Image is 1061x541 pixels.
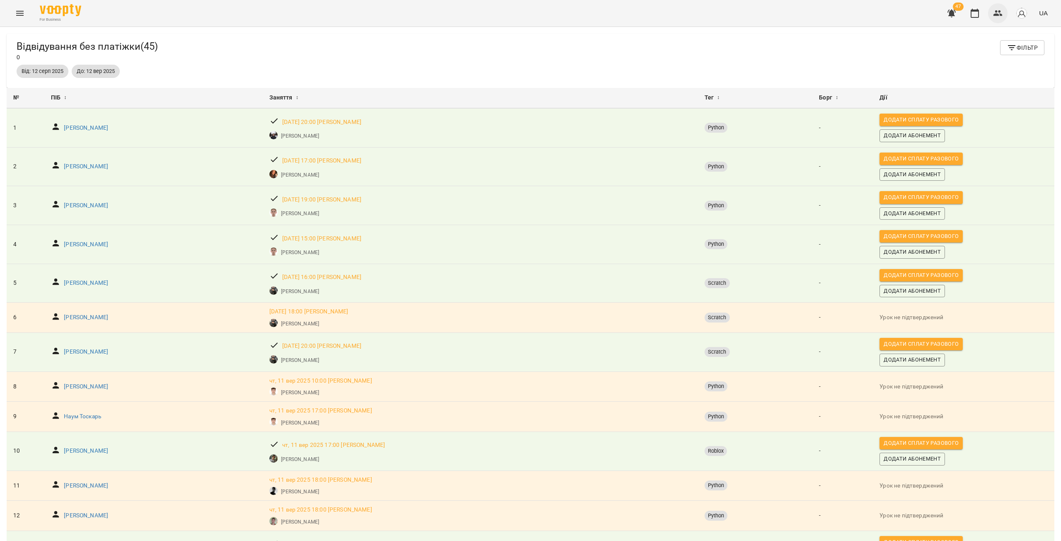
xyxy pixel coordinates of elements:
[281,210,319,217] a: [PERSON_NAME]
[705,93,714,103] span: Тег
[819,163,866,171] p: -
[64,93,66,103] span: ↕
[17,68,68,75] span: Від: 12 серп 2025
[269,209,278,217] img: Цомпель Олександр Ігорович
[17,40,158,61] div: 0
[1039,9,1048,17] span: UA
[705,124,728,131] span: Python
[64,240,108,249] a: [PERSON_NAME]
[879,383,1048,391] p: Урок не підтверджений
[953,2,964,11] span: 47
[884,193,959,202] span: Додати сплату разового
[269,247,278,256] img: Цомпель Олександр Ігорович
[819,279,866,287] p: -
[705,314,730,321] span: Scratch
[40,17,81,22] span: For Business
[819,240,866,249] p: -
[705,202,728,209] span: Python
[282,441,385,449] a: чт, 11 вер 2025 17:00 [PERSON_NAME]
[705,383,728,390] span: Python
[7,371,44,402] td: 8
[884,209,941,218] span: Додати Абонемент
[281,132,319,140] a: [PERSON_NAME]
[705,279,730,287] span: Scratch
[281,488,319,495] p: [PERSON_NAME]
[64,412,101,421] a: Наум Тоскарь
[879,354,945,366] button: Додати Абонемент
[884,355,941,364] span: Додати Абонемент
[269,308,349,316] a: [DATE] 18:00 [PERSON_NAME]
[879,338,963,350] button: Додати сплату разового
[281,249,319,256] a: [PERSON_NAME]
[64,279,108,287] a: [PERSON_NAME]
[884,286,941,296] span: Додати Абонемент
[879,153,963,165] button: Додати сплату разового
[281,171,319,179] p: [PERSON_NAME]
[64,163,108,171] p: [PERSON_NAME]
[1016,7,1027,19] img: avatar_s.png
[282,235,361,243] p: [DATE] 15:00 [PERSON_NAME]
[282,118,361,126] a: [DATE] 20:00 [PERSON_NAME]
[7,471,44,501] td: 11
[281,389,319,396] a: [PERSON_NAME]
[282,342,361,350] a: [DATE] 20:00 [PERSON_NAME]
[64,383,108,391] p: [PERSON_NAME]
[7,225,44,264] td: 4
[7,432,44,471] td: 10
[281,288,319,295] a: [PERSON_NAME]
[879,114,963,126] button: Додати сплату разового
[64,447,108,455] p: [PERSON_NAME]
[705,163,728,170] span: Python
[281,320,319,328] p: [PERSON_NAME]
[884,439,959,448] span: Додати сплату разового
[884,454,941,463] span: Додати Абонемент
[281,456,319,463] p: [PERSON_NAME]
[879,207,945,220] button: Додати Абонемент
[64,512,108,520] a: [PERSON_NAME]
[879,168,945,181] button: Додати Абонемент
[64,482,108,490] p: [PERSON_NAME]
[884,271,959,280] span: Додати сплату разового
[879,191,963,204] button: Додати сплату разового
[269,487,278,495] img: Шатило Артем Сергійович
[819,201,866,210] p: -
[1007,43,1038,53] span: Фільтр
[296,93,298,103] span: ↕
[819,348,866,356] p: -
[884,115,959,124] span: Додати сплату разового
[281,419,319,427] a: [PERSON_NAME]
[269,355,278,364] img: Стаховська Анастасія Русланівна
[281,518,319,526] a: [PERSON_NAME]
[282,196,361,204] a: [DATE] 19:00 [PERSON_NAME]
[269,286,278,295] img: Стаховська Анастасія Русланівна
[879,129,945,142] button: Додати Абонемент
[17,40,158,53] h5: Відвідування без платіжки ( 45 )
[269,407,372,415] p: чт, 11 вер 2025 17:00 [PERSON_NAME]
[282,157,361,165] a: [DATE] 17:00 [PERSON_NAME]
[819,93,832,103] span: Борг
[269,377,372,385] a: чт, 11 вер 2025 10:00 [PERSON_NAME]
[819,124,866,132] p: -
[1000,40,1044,55] button: Фільтр
[7,303,44,333] td: 6
[879,285,945,297] button: Додати Абонемент
[64,201,108,210] p: [PERSON_NAME]
[64,313,108,322] a: [PERSON_NAME]
[7,264,44,303] td: 5
[884,232,959,241] span: Додати сплату разового
[10,3,30,23] button: Menu
[7,332,44,371] td: 7
[705,482,728,489] span: Python
[879,437,963,449] button: Додати сплату разового
[879,482,1048,490] p: Урок не підтверджений
[64,124,108,132] a: [PERSON_NAME]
